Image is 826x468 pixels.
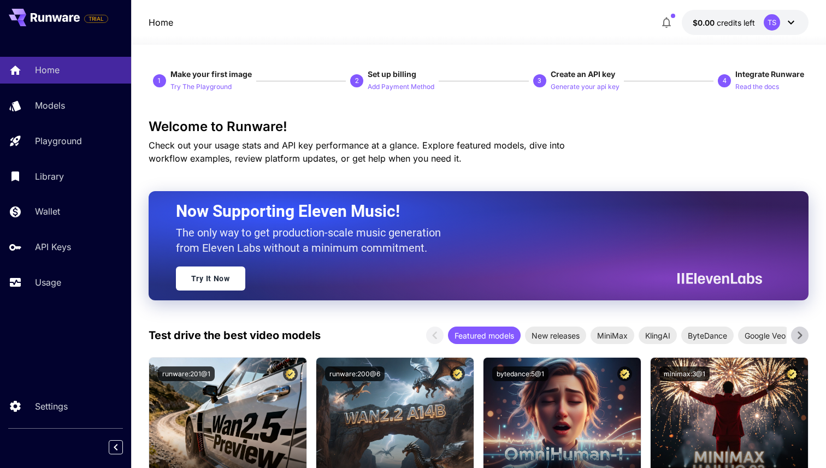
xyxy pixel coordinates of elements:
button: Try The Playground [170,80,232,93]
p: 3 [538,76,541,86]
span: Check out your usage stats and API key performance at a glance. Explore featured models, dive int... [149,140,565,164]
span: TRIAL [85,15,108,23]
div: TS [764,14,780,31]
p: Usage [35,276,61,289]
p: Models [35,99,65,112]
p: Playground [35,134,82,147]
p: Test drive the best video models [149,327,321,343]
p: Try The Playground [170,82,232,92]
p: The only way to get production-scale music generation from Eleven Labs without a minimum commitment. [176,225,449,256]
span: KlingAI [639,330,677,341]
p: 4 [723,76,727,86]
div: Collapse sidebar [117,437,131,457]
p: Wallet [35,205,60,218]
p: Library [35,170,64,183]
h3: Welcome to Runware! [149,119,809,134]
span: ByteDance [681,330,734,341]
span: MiniMax [591,330,634,341]
nav: breadcrumb [149,16,173,29]
span: New releases [525,330,586,341]
span: Integrate Runware [735,69,804,79]
button: bytedance:5@1 [492,366,548,381]
span: credits left [717,18,755,27]
div: Google Veo [738,327,792,344]
button: Add Payment Method [368,80,434,93]
div: KlingAI [639,327,677,344]
button: Certified Model – Vetted for best performance and includes a commercial license. [283,366,298,381]
button: runware:200@6 [325,366,385,381]
p: API Keys [35,240,71,253]
button: Certified Model – Vetted for best performance and includes a commercial license. [617,366,632,381]
p: Read the docs [735,82,779,92]
p: Settings [35,400,68,413]
p: 2 [355,76,359,86]
div: ByteDance [681,327,734,344]
a: Home [149,16,173,29]
span: Set up billing [368,69,416,79]
p: Generate your api key [551,82,619,92]
p: Add Payment Method [368,82,434,92]
button: Certified Model – Vetted for best performance and includes a commercial license. [784,366,799,381]
div: MiniMax [591,327,634,344]
p: 1 [157,76,161,86]
a: Try It Now [176,266,245,291]
div: New releases [525,327,586,344]
div: Featured models [448,327,521,344]
button: Certified Model – Vetted for best performance and includes a commercial license. [450,366,465,381]
button: Collapse sidebar [109,440,123,454]
button: Generate your api key [551,80,619,93]
span: Featured models [448,330,521,341]
span: Make your first image [170,69,252,79]
div: $0.00 [693,17,755,28]
button: Read the docs [735,80,779,93]
button: minimax:3@1 [659,366,710,381]
span: Create an API key [551,69,615,79]
button: $0.00TS [682,10,809,35]
span: Add your payment card to enable full platform functionality. [84,12,108,25]
p: Home [35,63,60,76]
span: $0.00 [693,18,717,27]
h2: Now Supporting Eleven Music! [176,201,754,222]
button: runware:201@1 [158,366,215,381]
span: Google Veo [738,330,792,341]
